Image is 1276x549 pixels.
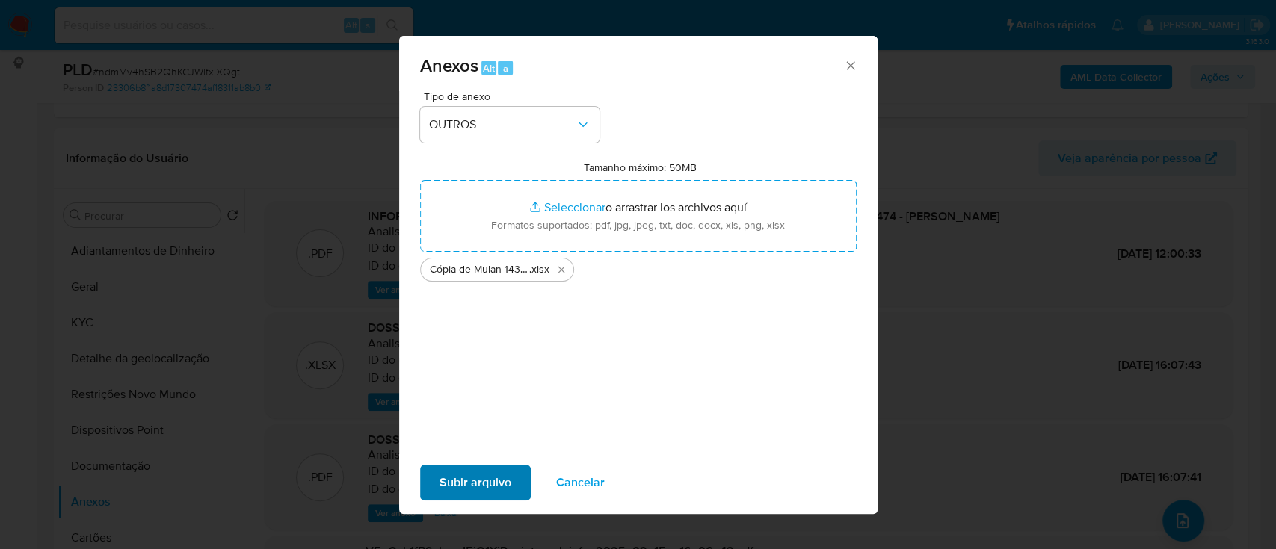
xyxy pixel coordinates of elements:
[420,52,478,78] span: Anexos
[552,261,570,279] button: Eliminar Cópia de Mulan 1430687608_2025_10_13_15_54_18.xlsx
[556,466,605,499] span: Cancelar
[430,262,529,277] span: Cópia de Mulan 1430687608_2025_10_13_15_54_18
[420,465,531,500] button: Subir arquivo
[584,161,697,174] label: Tamanho máximo: 50MB
[420,107,600,143] button: OUTROS
[843,58,857,72] button: Cerrar
[420,252,857,282] ul: Archivos seleccionados
[529,262,549,277] span: .xlsx
[440,466,511,499] span: Subir arquivo
[429,117,576,132] span: OUTROS
[483,61,495,75] span: Alt
[424,91,603,102] span: Tipo de anexo
[503,61,508,75] span: a
[537,465,624,500] button: Cancelar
